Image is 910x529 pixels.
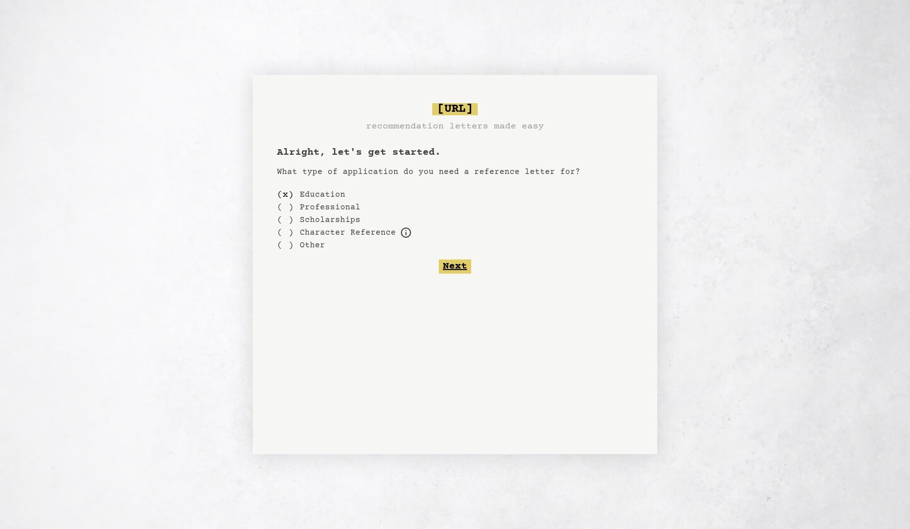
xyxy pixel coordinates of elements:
[277,188,294,201] div: ( x )
[300,189,345,201] label: Education
[300,201,360,213] label: Professional
[432,103,478,115] span: [URL]
[277,201,294,213] div: ( )
[439,259,471,274] button: Next
[277,239,294,251] div: ( )
[277,146,633,160] h1: Alright, let's get started.
[300,239,325,251] label: Other
[277,166,633,178] p: What type of application do you need a reference letter for?
[366,119,544,134] h3: recommendation letters made easy
[277,226,294,239] div: ( )
[300,214,360,226] label: Scholarships
[300,227,396,239] label: For example, loans, housing applications, parole, professional certification, etc.
[277,213,294,226] div: ( )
